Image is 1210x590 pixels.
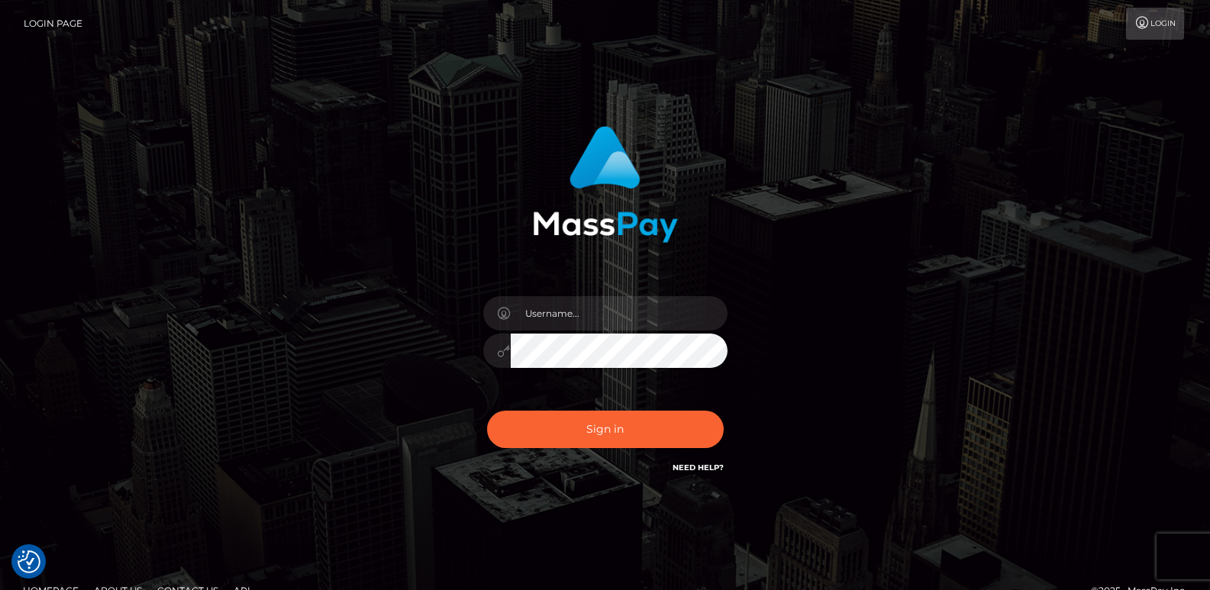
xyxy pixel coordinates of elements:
img: Revisit consent button [18,550,40,573]
a: Login [1126,8,1184,40]
button: Consent Preferences [18,550,40,573]
a: Login Page [24,8,82,40]
a: Need Help? [673,463,724,472]
button: Sign in [487,411,724,448]
input: Username... [511,296,728,330]
img: MassPay Login [533,126,678,243]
